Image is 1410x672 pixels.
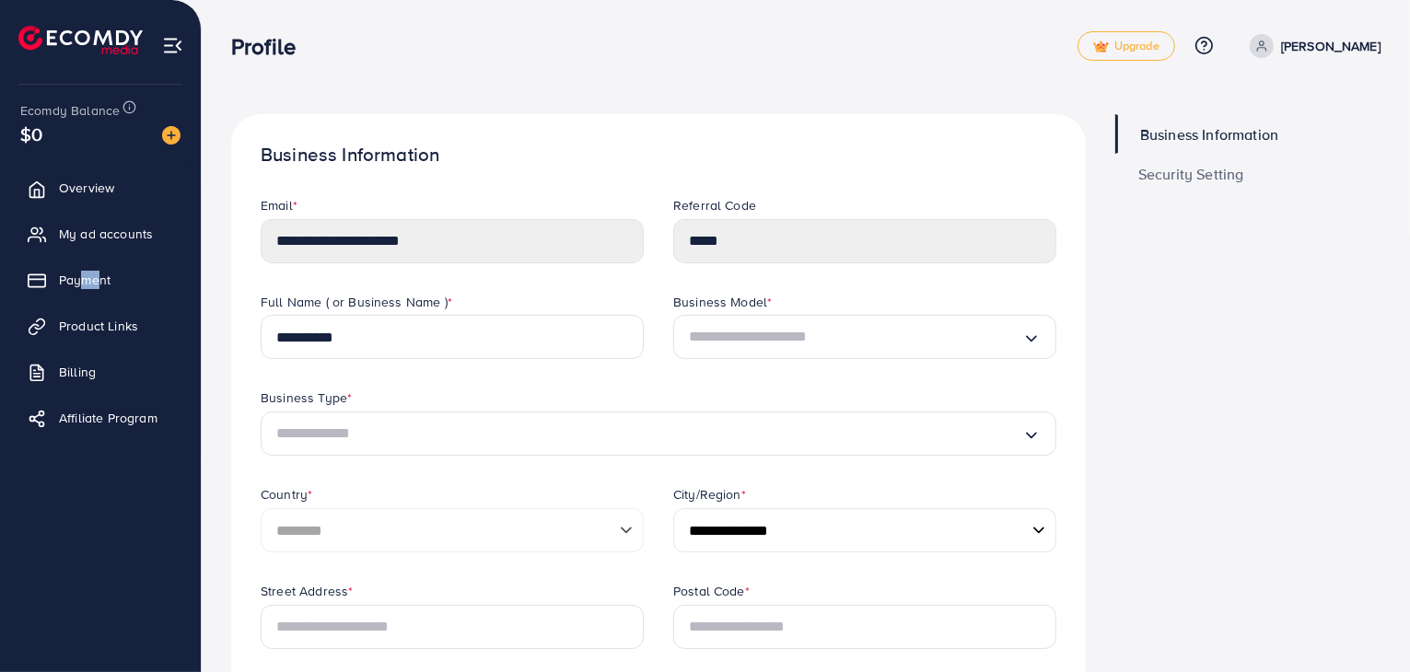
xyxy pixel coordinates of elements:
a: My ad accounts [14,215,187,252]
a: Payment [14,261,187,298]
input: Search for option [276,419,1022,448]
img: menu [162,35,183,56]
label: City/Region [673,485,746,504]
label: Country [261,485,312,504]
label: Email [261,196,297,214]
label: Business Model [673,293,772,311]
span: Product Links [59,317,138,335]
a: Billing [14,353,187,390]
span: Billing [59,363,96,381]
label: Full Name ( or Business Name ) [261,293,452,311]
span: Ecomdy Balance [20,101,120,120]
span: Affiliate Program [59,409,157,427]
label: Street Address [261,582,353,600]
div: Search for option [261,411,1056,456]
p: [PERSON_NAME] [1281,35,1381,57]
span: Upgrade [1093,40,1159,53]
a: Affiliate Program [14,400,187,436]
label: Postal Code [673,582,750,600]
div: Search for option [673,315,1056,359]
img: tick [1093,41,1109,53]
h3: Profile [231,33,310,60]
input: Search for option [689,322,1022,352]
span: $0 [20,121,42,147]
span: Security Setting [1138,167,1244,181]
a: Product Links [14,307,187,344]
span: Business Information [1140,127,1278,142]
a: tickUpgrade [1078,31,1175,61]
span: Payment [59,271,111,289]
label: Referral Code [673,196,756,214]
img: logo [18,26,143,54]
img: image [162,126,181,145]
span: My ad accounts [59,225,153,243]
iframe: Chat [1332,589,1396,658]
span: Overview [59,179,114,197]
a: Overview [14,169,187,206]
h1: Business Information [261,144,1056,167]
a: [PERSON_NAME] [1242,34,1381,58]
label: Business Type [261,388,352,407]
